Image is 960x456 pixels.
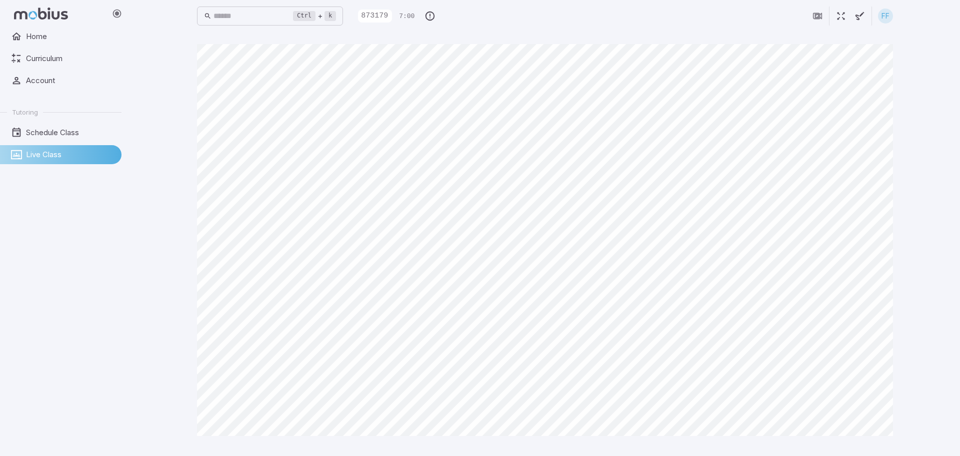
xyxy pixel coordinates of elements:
[324,11,336,21] kbd: k
[420,7,439,26] button: Report an Issue
[358,11,388,22] p: 873179
[358,10,392,23] div: Join Code - Students can join by entering this code
[293,10,336,22] div: +
[26,75,114,86] span: Account
[26,53,114,64] span: Curriculum
[12,108,38,117] span: Tutoring
[850,7,869,26] button: Start Drawing on Questions
[26,127,114,138] span: Schedule Class
[878,9,893,24] div: FF
[399,12,414,22] p: Time Remaining
[26,31,114,42] span: Home
[808,7,827,26] button: Join in Zoom Client
[831,7,850,26] button: Fullscreen Game
[26,149,114,160] span: Live Class
[293,11,315,21] kbd: Ctrl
